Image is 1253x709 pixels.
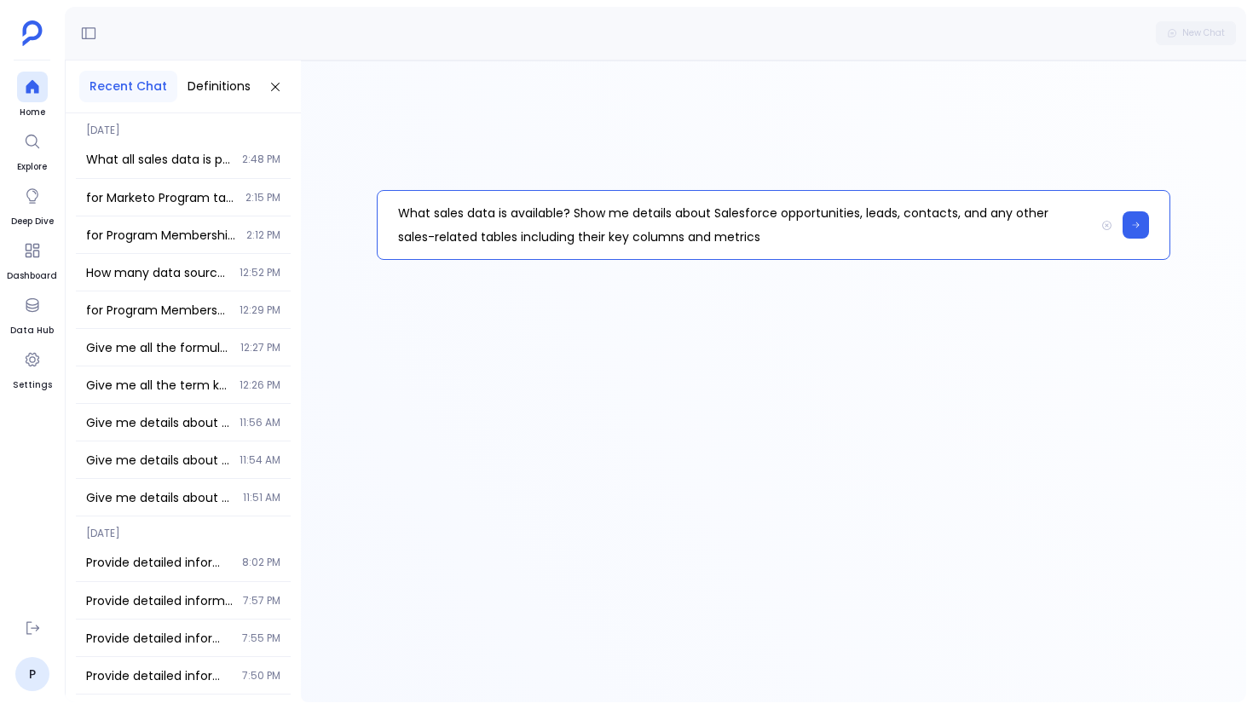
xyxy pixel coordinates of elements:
button: Definitions [177,71,261,102]
span: Provide detailed information for every column in the marketo_program table, including column desc... [86,554,232,571]
span: 11:51 AM [243,491,280,504]
span: Give me all the term kd in the system [86,377,229,394]
a: Explore [17,126,48,174]
span: 7:57 PM [243,594,280,608]
a: Data Hub [10,290,54,337]
span: What all sales data is present? Can you show me how pipeline looks like by looking at deals close... [86,151,232,168]
span: 7:55 PM [242,631,280,645]
span: 11:56 AM [240,416,280,429]
span: Settings [13,378,52,392]
span: Provide detailed information for every column in the marketo_program_membership table, including ... [86,630,232,647]
p: What sales data is available? Show me details about Salesforce opportunities, leads, contacts, an... [378,191,1095,259]
span: for Program Membership table how many columns are enabled disabled [86,302,229,319]
span: 2:15 PM [245,191,280,205]
span: 12:27 PM [240,341,280,354]
span: How many data sources and tables are available? Show me the complete list of all tables and data ... [86,264,229,281]
span: Provide detailed information for every column in the marketo_program_membership table, including ... [86,592,233,609]
span: [DATE] [76,516,291,540]
a: P [15,657,49,691]
span: for Marketo Program table how many columns are enabled disabled [86,189,235,206]
span: Provide detailed information for every column in the marketo_program_membership table, including ... [86,667,232,684]
span: Explore [17,160,48,174]
span: Dashboard [7,269,57,283]
span: Home [17,106,48,119]
span: 7:50 PM [242,669,280,683]
span: Give me details about this table : Email Template History, how many columns are totally there how... [86,414,229,431]
span: 2:12 PM [246,228,280,242]
img: petavue logo [22,20,43,46]
button: Recent Chat [79,71,177,102]
a: Dashboard [7,235,57,283]
a: Settings [13,344,52,392]
span: for Program Membership table how many columns are enabled disabled [86,227,236,244]
span: 12:52 PM [240,266,280,280]
span: 2:48 PM [242,153,280,166]
span: Give me all the formula kd in the system related to arr [86,339,230,356]
span: 12:29 PM [240,303,280,317]
span: 12:26 PM [240,378,280,392]
span: 11:54 AM [240,453,280,467]
a: Home [17,72,48,119]
span: Deep Dive [11,215,54,228]
span: Data Hub [10,324,54,337]
span: 8:02 PM [242,556,280,569]
span: Give me details about Activity Add To List table [86,489,233,506]
span: Give me details about this table : Email Template History, how many columns are totally there how... [86,452,229,469]
a: Deep Dive [11,181,54,228]
span: [DATE] [76,113,291,137]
